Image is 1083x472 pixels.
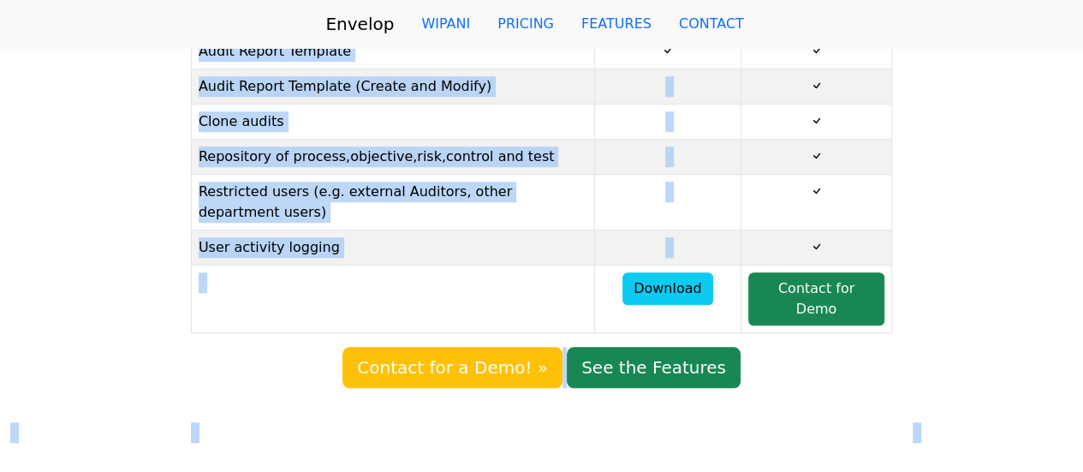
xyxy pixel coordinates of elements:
[748,272,885,326] a: Contact for Demo
[665,7,758,41] a: CONTACT
[191,175,594,230] td: Restricted users (e.g. external Auditors, other department users)
[484,7,568,41] a: PRICING
[342,347,562,388] a: Contact for a Demo! »
[191,140,594,175] td: Repository of process,objective,risk,control and test
[191,34,594,69] td: Audit Report Template
[408,7,484,41] a: WIPANI
[325,7,394,41] a: Envelop
[191,230,594,266] td: User activity logging
[622,272,713,305] a: Download
[567,347,741,388] a: See the Features
[191,69,594,105] td: Audit Report Template (Create and Modify)
[568,7,665,41] a: FEATURES
[191,105,594,140] td: Clone audits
